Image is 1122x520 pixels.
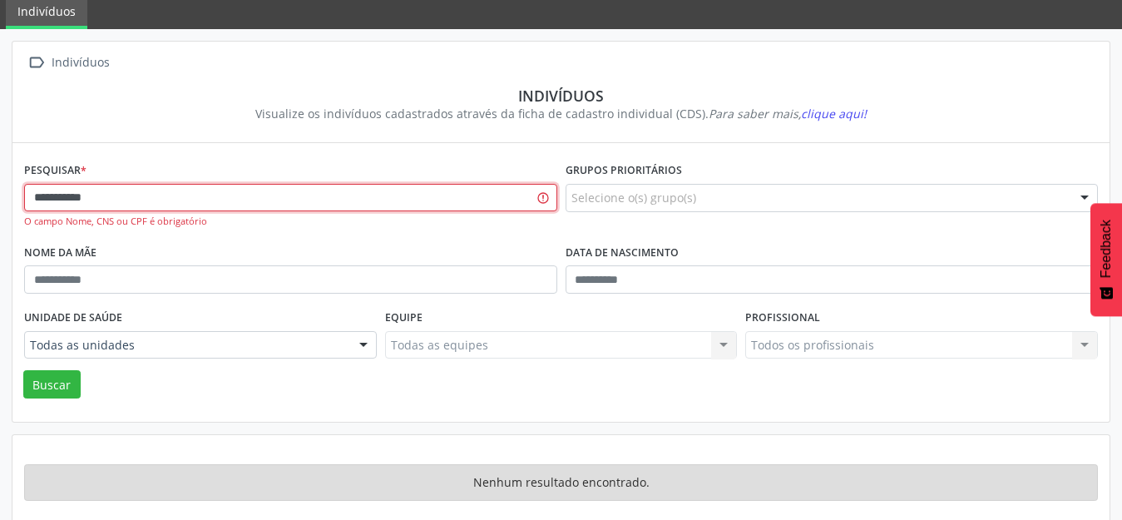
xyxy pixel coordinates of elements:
[571,189,696,206] span: Selecione o(s) grupo(s)
[566,158,682,184] label: Grupos prioritários
[801,106,867,121] span: clique aqui!
[23,370,81,399] button: Buscar
[566,240,679,266] label: Data de nascimento
[709,106,867,121] i: Para saber mais,
[385,305,423,331] label: Equipe
[745,305,820,331] label: Profissional
[30,337,343,354] span: Todas as unidades
[24,158,86,184] label: Pesquisar
[24,215,557,229] div: O campo Nome, CNS ou CPF é obrigatório
[24,305,122,331] label: Unidade de saúde
[1099,220,1114,278] span: Feedback
[24,464,1098,501] div: Nenhum resultado encontrado.
[1090,203,1122,316] button: Feedback - Mostrar pesquisa
[24,51,112,75] a:  Indivíduos
[36,105,1086,122] div: Visualize os indivíduos cadastrados através da ficha de cadastro individual (CDS).
[48,51,112,75] div: Indivíduos
[24,51,48,75] i: 
[36,87,1086,105] div: Indivíduos
[24,240,96,266] label: Nome da mãe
